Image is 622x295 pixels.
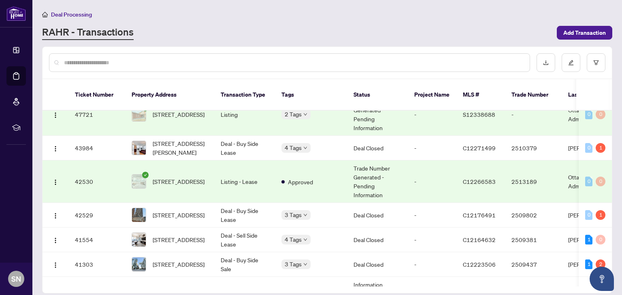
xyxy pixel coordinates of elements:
[125,79,214,111] th: Property Address
[505,252,562,277] td: 2509437
[456,79,505,111] th: MLS #
[347,252,408,277] td: Deal Closed
[52,262,59,268] img: Logo
[285,143,302,152] span: 4 Tags
[153,177,204,186] span: [STREET_ADDRESS]
[463,178,496,185] span: C12266583
[463,261,496,268] span: C12223506
[68,93,125,136] td: 47721
[408,252,456,277] td: -
[585,235,592,244] div: 1
[214,93,275,136] td: Listing
[587,53,605,72] button: filter
[49,233,62,246] button: Logo
[6,6,26,21] img: logo
[52,112,59,118] img: Logo
[142,172,149,178] span: check-circle
[537,53,555,72] button: download
[593,60,599,65] span: filter
[285,110,302,119] span: 2 Tags
[214,136,275,160] td: Deal - Buy Side Lease
[153,260,204,269] span: [STREET_ADDRESS]
[214,160,275,203] td: Listing - Lease
[303,213,307,217] span: down
[51,11,92,18] span: Deal Processing
[347,79,408,111] th: Status
[543,60,549,65] span: download
[132,141,146,155] img: thumbnail-img
[153,235,204,244] span: [STREET_ADDRESS]
[596,259,605,269] div: 2
[214,79,275,111] th: Transaction Type
[463,111,495,118] span: S12338688
[585,110,592,119] div: 0
[285,210,302,219] span: 3 Tags
[585,177,592,186] div: 0
[347,228,408,252] td: Deal Closed
[347,93,408,136] td: Trade Number Generated - Pending Information
[505,79,562,111] th: Trade Number
[505,136,562,160] td: 2510379
[596,110,605,119] div: 0
[49,258,62,271] button: Logo
[68,203,125,228] td: 42529
[505,93,562,136] td: -
[214,228,275,252] td: Deal - Sell Side Lease
[303,112,307,116] span: down
[68,160,125,203] td: 42530
[214,252,275,277] td: Deal - Buy Side Sale
[408,160,456,203] td: -
[285,259,302,269] span: 3 Tags
[52,179,59,185] img: Logo
[585,210,592,220] div: 0
[596,177,605,186] div: 0
[132,175,146,188] img: thumbnail-img
[463,236,496,243] span: C12164632
[214,203,275,228] td: Deal - Buy Side Lease
[408,93,456,136] td: -
[590,267,614,291] button: Open asap
[132,107,146,121] img: thumbnail-img
[347,203,408,228] td: Deal Closed
[585,143,592,153] div: 0
[505,203,562,228] td: 2509802
[463,211,496,219] span: C12176491
[52,145,59,152] img: Logo
[285,235,302,244] span: 4 Tags
[347,160,408,203] td: Trade Number Generated - Pending Information
[505,228,562,252] td: 2509381
[563,26,606,39] span: Add Transaction
[347,136,408,160] td: Deal Closed
[303,238,307,242] span: down
[132,233,146,247] img: thumbnail-img
[585,259,592,269] div: 1
[303,146,307,150] span: down
[42,25,134,40] a: RAHR - Transactions
[68,79,125,111] th: Ticket Number
[275,79,347,111] th: Tags
[153,139,208,157] span: [STREET_ADDRESS][PERSON_NAME]
[596,143,605,153] div: 1
[596,210,605,220] div: 1
[568,60,574,65] span: edit
[505,160,562,203] td: 2513189
[557,26,612,40] button: Add Transaction
[153,211,204,219] span: [STREET_ADDRESS]
[562,53,580,72] button: edit
[408,136,456,160] td: -
[132,257,146,271] img: thumbnail-img
[596,235,605,244] div: 0
[463,144,496,152] span: C12271499
[303,262,307,266] span: down
[49,108,62,121] button: Logo
[49,141,62,154] button: Logo
[42,12,48,17] span: home
[11,273,21,284] span: SN
[408,79,456,111] th: Project Name
[288,177,313,186] span: Approved
[52,237,59,244] img: Logo
[49,175,62,188] button: Logo
[68,136,125,160] td: 43984
[52,213,59,219] img: Logo
[408,228,456,252] td: -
